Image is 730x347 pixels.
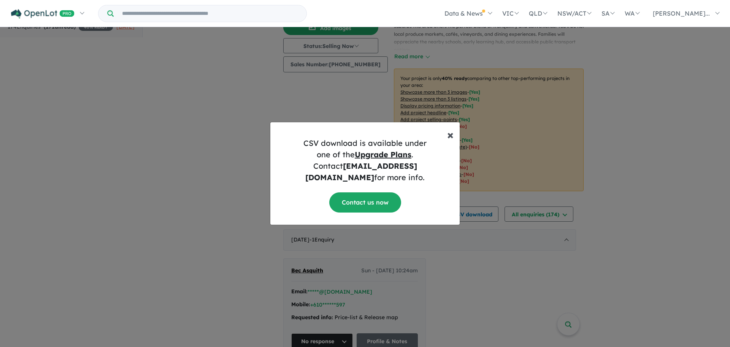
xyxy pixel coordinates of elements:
[305,161,417,182] strong: [EMAIL_ADDRESS][DOMAIN_NAME]
[115,5,305,22] input: Try estate name, suburb, builder or developer
[447,127,454,142] span: ×
[355,150,411,159] u: Upgrade Plans
[329,192,401,213] a: Contact us now
[276,138,454,183] h5: CSV download is available under one of the . Contact for more info.
[11,9,75,19] img: Openlot PRO Logo White
[653,10,710,17] span: [PERSON_NAME]...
